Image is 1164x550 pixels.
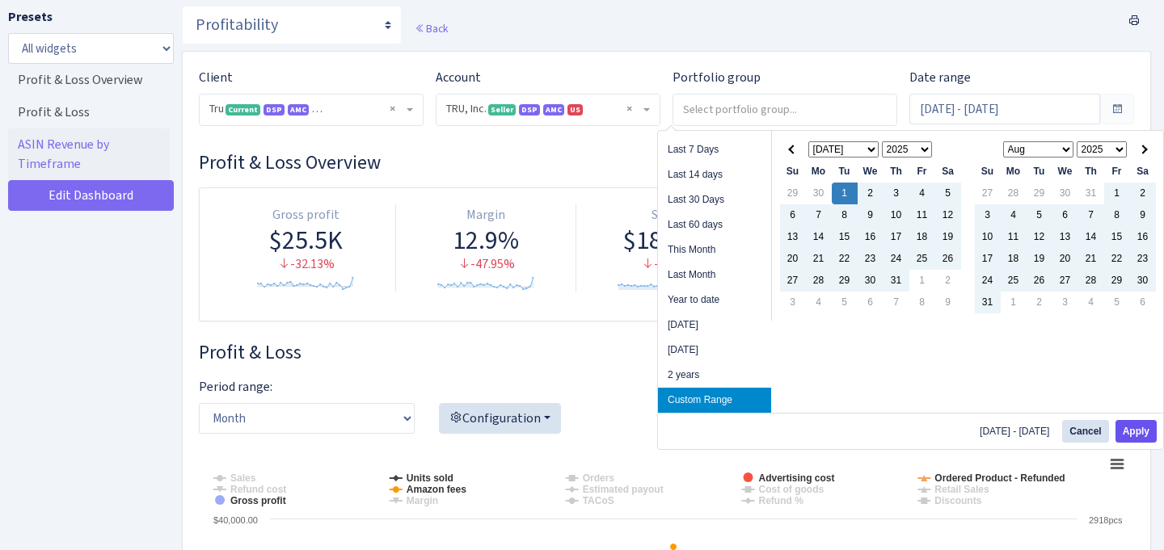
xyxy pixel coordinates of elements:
[407,472,453,484] tspan: Units sold
[975,226,1001,248] td: 10
[658,137,771,162] li: Last 7 Days
[832,161,858,183] th: Tu
[658,288,771,313] li: Year to date
[583,495,614,506] tspan: TACoS
[1078,226,1104,248] td: 14
[8,180,174,211] a: Edit Dashboard
[1052,270,1078,292] td: 27
[8,7,53,27] label: Presets
[1052,226,1078,248] td: 13
[780,292,806,313] td: 3
[658,313,771,338] li: [DATE]
[935,161,961,183] th: Sa
[658,388,771,413] li: Custom Range
[909,292,935,313] td: 8
[758,495,803,506] tspan: Refund %
[1027,161,1052,183] th: Tu
[583,484,664,495] tspan: Estimated payout
[1104,226,1130,248] td: 15
[935,270,961,292] td: 2
[884,183,909,204] td: 3
[1104,183,1130,204] td: 1
[8,128,170,180] a: ASIN Revenue by Timeframe
[199,377,272,397] label: Period range:
[1078,161,1104,183] th: Th
[209,101,403,117] span: Tru <span class="badge badge-success">Current</span><span class="badge badge-primary">DSP</span><...
[935,226,961,248] td: 19
[858,204,884,226] td: 9
[832,226,858,248] td: 15
[858,292,884,313] td: 6
[312,104,397,115] span: Ask [PERSON_NAME]
[758,484,824,495] tspan: Cost of goods
[658,162,771,187] li: Last 14 days
[226,104,260,115] span: Current
[780,270,806,292] td: 27
[832,270,858,292] td: 29
[806,270,832,292] td: 28
[1115,420,1157,443] button: Apply
[975,183,1001,204] td: 27
[1130,248,1156,270] td: 23
[934,472,1065,484] tspan: Ordered Product - Refunded
[909,161,935,183] th: Fr
[832,248,858,270] td: 22
[1027,204,1052,226] td: 5
[488,104,516,115] span: Seller
[1078,292,1104,313] td: 4
[832,183,858,204] td: 1
[975,161,1001,183] th: Su
[858,248,884,270] td: 23
[230,495,286,506] tspan: Gross profit
[658,187,771,212] li: Last 30 Days
[1052,292,1078,313] td: 3
[1130,292,1156,313] td: 6
[199,151,1134,174] h3: Widget #30
[780,226,806,248] td: 13
[1027,183,1052,204] td: 29
[673,68,761,87] label: Portfolio group
[858,226,884,248] td: 16
[1130,226,1156,248] td: 16
[806,292,832,313] td: 4
[935,292,961,313] td: 9
[758,472,834,484] tspan: Advertising cost
[858,270,884,292] td: 30
[1104,204,1130,226] td: 8
[832,204,858,226] td: 8
[1001,161,1027,183] th: Mo
[415,21,448,36] a: Back
[658,363,771,388] li: 2 years
[230,484,286,495] tspan: Refund cost
[884,226,909,248] td: 17
[806,161,832,183] th: Mo
[935,248,961,270] td: 26
[1001,204,1027,226] td: 4
[1104,248,1130,270] td: 22
[1130,183,1156,204] td: 2
[884,248,909,270] td: 24
[1104,292,1130,313] td: 5
[806,226,832,248] td: 14
[934,484,989,495] tspan: Retail Sales
[436,94,660,125] span: TRU, Inc. <span class="badge badge-success">Seller</span><span class="badge badge-primary">DSP</s...
[1052,204,1078,226] td: 6
[288,104,309,115] span: AMC
[1001,292,1027,313] td: 1
[583,472,615,484] tspan: Orders
[407,495,438,506] tspan: Margin
[909,68,971,87] label: Date range
[806,248,832,270] td: 21
[658,338,771,363] li: [DATE]
[1001,183,1027,204] td: 28
[975,270,1001,292] td: 24
[909,248,935,270] td: 25
[314,104,394,115] span: Ask [PERSON_NAME]
[436,68,481,87] label: Account
[583,225,749,255] div: $187.7K
[832,292,858,313] td: 5
[8,64,170,96] a: Profit & Loss Overview
[780,161,806,183] th: Su
[583,206,749,225] div: Sales
[1078,204,1104,226] td: 7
